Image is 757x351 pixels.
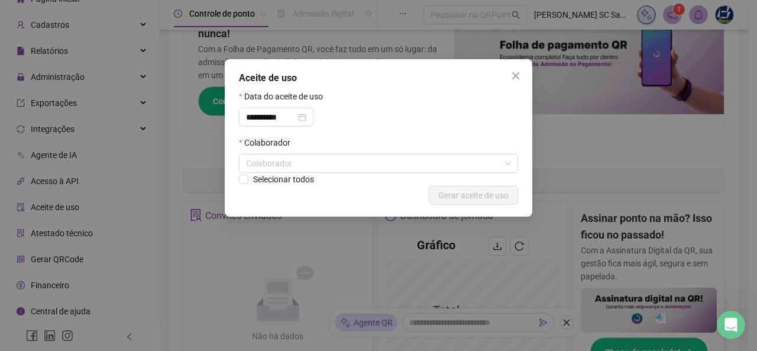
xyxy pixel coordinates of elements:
[239,71,518,85] div: Aceite de uso
[511,71,520,80] span: close
[239,136,298,149] label: Colaborador
[506,66,525,85] button: Close
[239,90,331,103] label: Data do aceite de uso
[717,311,745,339] iframe: Intercom live chat
[253,175,314,184] span: Selecionar todos
[429,186,518,205] button: Gerar aceite de uso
